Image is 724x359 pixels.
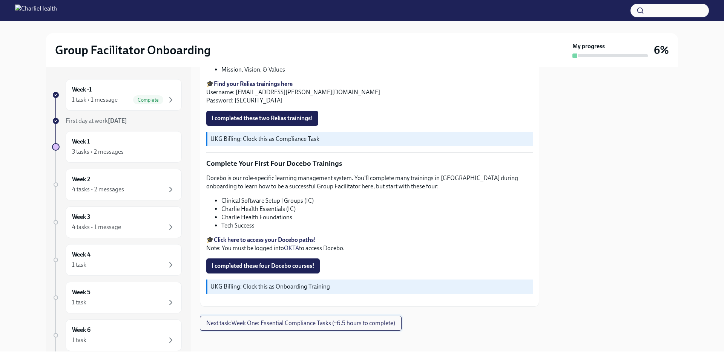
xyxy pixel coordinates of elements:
li: Clinical Software Setup | Groups (IC) [221,197,533,205]
h6: Week 2 [72,175,90,183]
span: Next task : Week One: Essential Compliance Tasks (~6.5 hours to complete) [206,319,395,327]
h6: Week 6 [72,326,90,334]
a: OKTA [284,244,299,252]
div: 4 tasks • 1 message [72,223,121,231]
span: I completed these two Relias trainings! [212,115,313,122]
div: 3 tasks • 2 messages [72,148,124,156]
div: 1 task [72,298,86,307]
div: 1 task [72,336,86,344]
h6: Week 1 [72,137,90,146]
a: Week 34 tasks • 1 message [52,206,182,238]
h6: Week 5 [72,288,90,296]
a: Find your Relias trainings here [214,80,293,87]
li: Charlie Health Essentials (IC) [221,205,533,213]
div: 1 task • 1 message [72,96,118,104]
h3: 6% [654,43,669,57]
p: UKG Billing: Clock this as Compliance Task [210,135,530,143]
strong: My progress [572,42,605,50]
button: I completed these four Docebo courses! [206,258,320,273]
strong: [DATE] [108,117,127,124]
p: 🎓 Username: [EMAIL_ADDRESS][PERSON_NAME][DOMAIN_NAME] Password: [SECURITY_DATA] [206,80,533,105]
a: Week -11 task • 1 messageComplete [52,79,182,111]
h6: Week -1 [72,86,92,94]
li: Tech Success [221,222,533,230]
h2: Group Facilitator Onboarding [55,43,211,58]
h6: Week 3 [72,213,90,221]
button: Next task:Week One: Essential Compliance Tasks (~6.5 hours to complete) [200,316,402,331]
h6: Week 4 [72,251,90,259]
button: I completed these two Relias trainings! [206,111,318,126]
li: Mission, Vision, & Values [221,66,533,74]
p: 🎓 Note: You must be logged into to access Docebo. [206,236,533,252]
a: Week 24 tasks • 2 messages [52,169,182,200]
p: Complete Your First Four Docebo Trainings [206,159,533,168]
span: First day at work [66,117,127,124]
div: 4 tasks • 2 messages [72,185,124,194]
a: Week 61 task [52,319,182,351]
a: Week 41 task [52,244,182,276]
a: Week 51 task [52,282,182,313]
a: Click here to access your Docebo paths! [214,236,316,243]
span: Complete [133,97,163,103]
div: 1 task [72,261,86,269]
img: CharlieHealth [15,5,57,17]
span: I completed these four Docebo courses! [212,262,314,270]
a: Week 13 tasks • 2 messages [52,131,182,163]
p: UKG Billing: Clock this as Onboarding Training [210,283,530,291]
p: Docebo is our role-specific learning management system. You'll complete many trainings in [GEOGRA... [206,174,533,191]
a: First day at work[DATE] [52,117,182,125]
li: Charlie Health Foundations [221,213,533,222]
